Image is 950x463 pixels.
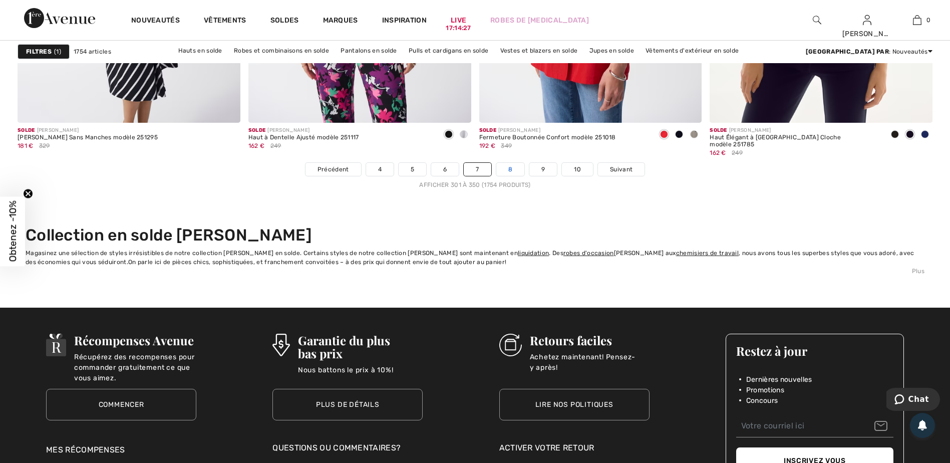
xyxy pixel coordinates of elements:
[710,127,727,133] span: Solde
[746,385,784,395] span: Promotions
[272,442,423,459] div: Questions ou commentaires?
[336,44,402,57] a: Pantalons en solde
[74,47,111,56] span: 1754 articles
[499,334,522,356] img: Retours faciles
[610,165,632,174] span: Suivant
[806,47,932,56] div: : Nouveautés
[886,388,940,413] iframe: Ouvre un widget dans lequel vous pouvez chatter avec l’un de nos agents
[501,141,512,150] span: 349
[404,44,493,57] a: Pulls et cardigans en solde
[298,334,423,360] h3: Garantie du plus bas prix
[529,163,557,176] a: 9
[305,163,361,176] a: Précédent
[657,127,672,143] div: Radiant red
[490,15,589,26] a: Robes de [MEDICAL_DATA]
[366,163,394,176] a: 4
[584,44,639,57] a: Jupes en solde
[431,163,459,176] a: 6
[18,142,34,149] span: 181 €
[813,14,821,26] img: recherche
[710,149,726,156] span: 162 €
[746,374,812,385] span: Dernières nouvelles
[913,14,921,26] img: Mon panier
[863,15,871,25] a: Se connecter
[641,44,744,57] a: Vêtements d'extérieur en solde
[710,127,879,134] div: [PERSON_NAME]
[7,201,19,262] span: Obtenez -10%
[499,442,650,454] a: Activer votre retour
[562,163,593,176] a: 10
[736,415,893,437] input: Votre courriel ici
[18,127,158,134] div: [PERSON_NAME]
[746,395,778,406] span: Concours
[736,344,893,357] h3: Restez à jour
[676,250,739,257] a: chemisiers de travail
[842,29,891,39] div: [PERSON_NAME]
[18,162,932,189] nav: Page navigation
[248,134,359,141] div: Haut à Dentelle Ajusté modèle 251117
[479,142,496,149] span: 192 €
[248,142,265,149] span: 162 €
[806,48,889,55] strong: [GEOGRAPHIC_DATA] par
[26,225,924,245] h2: Collection en solde [PERSON_NAME]
[530,352,650,372] p: Achetez maintenant! Pensez-y après!
[18,180,932,189] div: Afficher 301 à 350 (1754 produits)
[54,47,61,56] span: 1
[598,163,645,176] a: Suivant
[173,44,227,57] a: Hauts en solde
[46,334,66,356] img: Récompenses Avenue
[563,250,614,257] a: robes d'occasion
[26,47,52,56] strong: Filtres
[926,16,930,25] span: 0
[298,365,423,385] p: Nous battons le prix à 10%!
[446,24,471,33] div: 17:14:27
[131,16,180,27] a: Nouveautés
[479,127,497,133] span: Solde
[229,44,334,57] a: Robes et combinaisons en solde
[456,127,471,143] div: Vanilla 30
[46,389,196,420] a: Commencer
[863,14,871,26] img: Mes infos
[270,16,299,27] a: Soldes
[496,163,524,176] a: 8
[39,141,50,150] span: 329
[270,141,281,150] span: 249
[323,16,358,27] a: Marques
[672,127,687,143] div: Midnight Blue
[451,15,466,26] a: Live17:14:27
[479,134,616,141] div: Fermeture Boutonnée Confort modèle 251018
[495,44,583,57] a: Vestes et blazers en solde
[518,250,549,257] a: liquidation
[26,249,924,267] div: Magasinez une sélection de styles irrésistibles de notre collection [PERSON_NAME] en solde. Certa...
[46,445,125,454] a: Mes récompenses
[23,189,33,199] button: Close teaser
[248,127,359,134] div: [PERSON_NAME]
[272,334,289,356] img: Garantie du plus bas prix
[917,127,932,143] div: Royal Sapphire 163
[74,352,196,372] p: Récupérez des recompenses pour commander gratuitement ce que vous aimez.
[26,267,924,276] div: Plus
[272,389,423,420] a: Plus de détails
[887,127,902,143] div: Black
[318,165,349,174] span: Précédent
[464,163,491,176] a: 7
[248,127,266,133] span: Solde
[74,334,196,347] h3: Récompenses Avenue
[732,148,743,157] span: 249
[710,134,879,148] div: Haut Élégant à [GEOGRAPHIC_DATA] Cloche modèle 251785
[499,389,650,420] a: Lire nos politiques
[479,127,616,134] div: [PERSON_NAME]
[24,8,95,28] img: 1ère Avenue
[18,134,158,141] div: [PERSON_NAME] Sans Manches modèle 251295
[204,16,246,27] a: Vêtements
[399,163,426,176] a: 5
[902,127,917,143] div: Midnight Blue
[530,334,650,347] h3: Retours faciles
[441,127,456,143] div: Black
[687,127,702,143] div: Moonstone
[382,16,427,27] span: Inspiration
[892,14,941,26] a: 0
